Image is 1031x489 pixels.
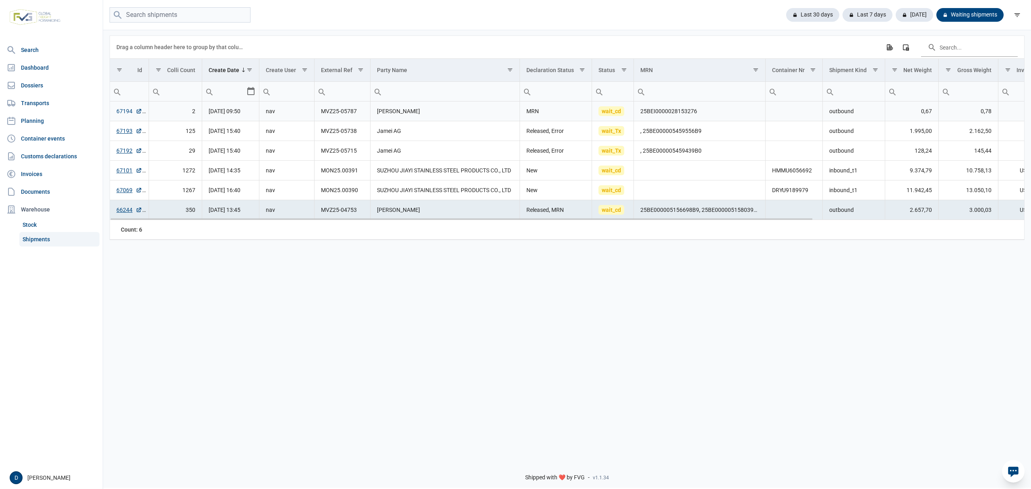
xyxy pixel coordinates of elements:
[882,40,896,54] div: Export all data to Excel
[209,128,240,134] span: [DATE] 15:40
[110,82,149,102] td: Filter cell
[766,82,823,101] input: Filter cell
[520,82,592,101] input: Filter cell
[598,146,624,155] span: wait_Tx
[149,180,202,200] td: 1267
[507,67,513,73] span: Show filter options for column 'Party Name'
[149,161,202,180] td: 1272
[149,59,202,82] td: Column Colli Count
[10,471,98,484] div: [PERSON_NAME]
[321,67,352,73] div: External Ref
[588,474,590,481] span: -
[259,180,315,200] td: nav
[315,82,371,102] td: Filter cell
[209,167,240,174] span: [DATE] 14:35
[116,41,246,54] div: Drag a column header here to group by that column
[371,102,520,121] td: [PERSON_NAME]
[892,67,898,73] span: Show filter options for column 'Net Weight'
[885,59,939,82] td: Column Net Weight
[259,200,315,220] td: nav
[209,147,240,154] span: [DATE] 15:40
[209,207,240,213] span: [DATE] 13:45
[903,67,932,73] div: Net Weight
[259,59,315,82] td: Column Create User
[116,127,142,135] a: 67193
[110,82,149,101] input: Filter cell
[939,82,998,101] input: Filter cell
[137,67,142,73] div: Id
[592,82,634,102] td: Filter cell
[202,59,259,82] td: Column Create Date
[371,121,520,141] td: Jamei AG
[634,121,765,141] td: , 25BE000005459556B9
[266,67,296,73] div: Create User
[116,166,142,174] a: 67101
[592,82,634,101] input: Filter cell
[823,141,885,161] td: outbound
[358,67,364,73] span: Show filter options for column 'External Ref'
[939,82,998,102] td: Filter cell
[885,82,939,102] td: Filter cell
[209,108,240,114] span: [DATE] 09:50
[116,226,142,234] div: Id Count: 6
[823,200,885,220] td: outbound
[823,161,885,180] td: inbound_t1
[520,102,592,121] td: MRN
[823,82,885,102] td: Filter cell
[885,161,939,180] td: 9.374,79
[209,67,239,73] div: Create Date
[3,201,99,218] div: Warehouse
[3,131,99,147] a: Container events
[3,184,99,200] a: Documents
[634,82,765,101] input: Filter cell
[371,180,520,200] td: SUZHOU JIAYI STAINLESS STEEL PRODUCTS CO., LTD
[371,200,520,220] td: [PERSON_NAME]
[167,67,195,73] div: Colli Count
[939,82,953,101] div: Search box
[371,141,520,161] td: Jamei AG
[823,82,837,101] div: Search box
[939,180,998,200] td: 13.050,10
[526,67,574,73] div: Declaration Status
[19,232,99,247] a: Shipments
[823,82,885,101] input: Filter cell
[520,200,592,220] td: Released, MRN
[598,126,624,136] span: wait_Tx
[598,185,624,195] span: wait_cd
[259,121,315,141] td: nav
[598,67,615,73] div: Status
[939,121,998,141] td: 2.162,50
[621,67,627,73] span: Show filter options for column 'Status'
[520,161,592,180] td: New
[634,102,765,121] td: 25BEI0000028153276
[371,82,520,101] input: Filter cell
[259,82,314,101] input: Filter cell
[598,106,624,116] span: wait_cd
[520,59,592,82] td: Column Declaration Status
[592,82,607,101] div: Search box
[823,121,885,141] td: outbound
[810,67,816,73] span: Show filter options for column 'Container Nr'
[3,42,99,58] a: Search
[753,67,759,73] span: Show filter options for column 'MRN'
[634,82,765,102] td: Filter cell
[209,187,240,193] span: [DATE] 16:40
[885,141,939,161] td: 128,24
[10,471,23,484] button: D
[598,205,624,215] span: wait_cd
[829,67,867,73] div: Shipment Kind
[823,59,885,82] td: Column Shipment Kind
[3,95,99,111] a: Transports
[315,180,371,200] td: MON25.00390
[110,59,149,82] td: Column Id
[3,77,99,93] a: Dossiers
[520,141,592,161] td: Released, Error
[765,82,823,102] td: Filter cell
[896,8,933,22] div: [DATE]
[116,186,142,194] a: 67069
[520,121,592,141] td: Released, Error
[957,67,992,73] div: Gross Weight
[315,59,371,82] td: Column External Ref
[149,82,164,101] div: Search box
[640,67,653,73] div: MRN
